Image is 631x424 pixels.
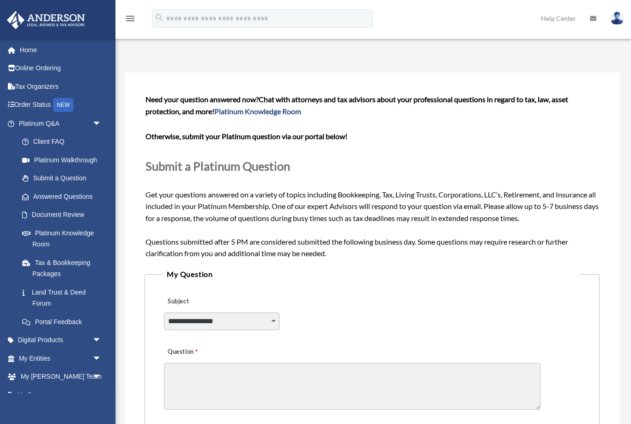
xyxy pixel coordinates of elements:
[13,151,115,169] a: Platinum Walkthrough
[610,12,624,25] img: User Pic
[13,187,115,206] a: Answered Questions
[214,107,301,116] a: Platinum Knowledge Room
[13,224,115,253] a: Platinum Knowledge Room
[6,41,115,59] a: Home
[13,133,115,151] a: Client FAQ
[6,331,115,350] a: Digital Productsarrow_drop_down
[13,283,115,313] a: Land Trust & Deed Forum
[92,114,111,133] span: arrow_drop_down
[92,349,111,368] span: arrow_drop_down
[6,349,115,368] a: My Entitiesarrow_drop_down
[6,59,115,78] a: Online Ordering
[164,345,236,358] label: Question
[146,95,259,104] span: Need your question answered now?
[6,386,115,404] a: My Documentsarrow_drop_down
[6,96,115,115] a: Order StatusNEW
[6,114,115,133] a: Platinum Q&Aarrow_drop_down
[146,95,568,116] span: Chat with attorneys and tax advisors about your professional questions in regard to tax, law, ass...
[146,132,347,141] b: Otherwise, submit your Platinum question via our portal below!
[146,159,290,173] span: Submit a Platinum Question
[163,268,581,281] legend: My Question
[53,98,73,112] div: NEW
[125,13,136,24] i: menu
[13,313,115,331] a: Portal Feedback
[146,95,599,258] span: Get your questions answered on a variety of topics including Bookkeeping, Tax, Living Trusts, Cor...
[92,331,111,350] span: arrow_drop_down
[92,386,111,405] span: arrow_drop_down
[164,295,252,308] label: Subject
[154,12,164,23] i: search
[4,11,88,29] img: Anderson Advisors Platinum Portal
[125,16,136,24] a: menu
[6,368,115,386] a: My [PERSON_NAME] Teamarrow_drop_down
[13,169,111,188] a: Submit a Question
[13,206,115,224] a: Document Review
[92,368,111,387] span: arrow_drop_down
[6,77,115,96] a: Tax Organizers
[13,253,115,283] a: Tax & Bookkeeping Packages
